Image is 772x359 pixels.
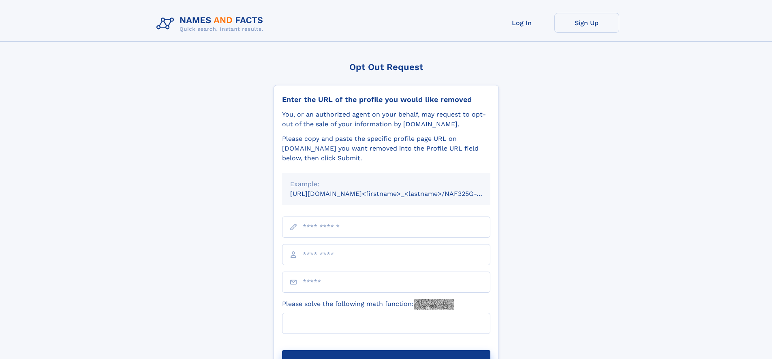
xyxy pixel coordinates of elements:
[290,179,482,189] div: Example:
[153,13,270,35] img: Logo Names and Facts
[282,299,454,310] label: Please solve the following math function:
[282,110,490,129] div: You, or an authorized agent on your behalf, may request to opt-out of the sale of your informatio...
[282,134,490,163] div: Please copy and paste the specific profile page URL on [DOMAIN_NAME] you want removed into the Pr...
[554,13,619,33] a: Sign Up
[290,190,506,198] small: [URL][DOMAIN_NAME]<firstname>_<lastname>/NAF325G-xxxxxxxx
[274,62,499,72] div: Opt Out Request
[490,13,554,33] a: Log In
[282,95,490,104] div: Enter the URL of the profile you would like removed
